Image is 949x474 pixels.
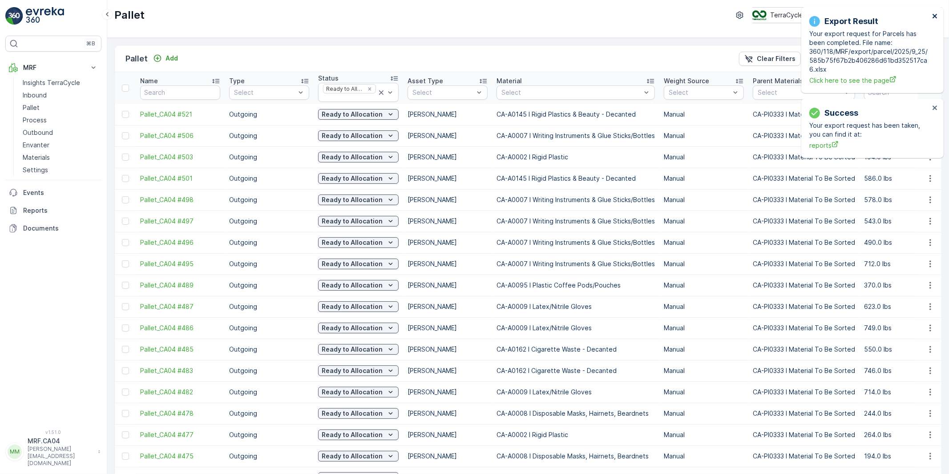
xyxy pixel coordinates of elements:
[234,88,295,97] p: Select
[497,345,655,354] p: CA-A0162 I Cigarette Waste - Decanted
[408,238,488,247] p: [PERSON_NAME]
[497,366,655,375] p: CA-A0162 I Cigarette Waste - Decanted
[412,88,474,97] p: Select
[5,59,101,77] button: MRF
[23,224,98,233] p: Documents
[318,280,399,291] button: Ready to Allocation
[497,153,655,162] p: CA-A0002 I Rigid Plastic
[932,12,938,21] button: close
[23,63,84,72] p: MRF
[140,281,220,290] span: Pallet_CA04 #489
[408,131,488,140] p: [PERSON_NAME]
[122,132,129,139] div: Toggle Row Selected
[140,238,220,247] a: Pallet_CA04 #496
[753,324,855,332] p: CA-PI0333 I Material To Be Sorted
[86,40,95,47] p: ⌘B
[140,452,220,461] span: Pallet_CA04 #475
[497,452,655,461] p: CA-A0008 I Disposable Masks, Hairnets, Beardnets
[497,174,655,183] p: CA-A0145 I Rigid Plastics & Beauty - Decanted
[664,238,744,247] p: Manual
[322,366,383,375] p: Ready to Allocation
[864,366,944,375] p: 746.0 lbs
[753,452,855,461] p: CA-PI0333 I Material To Be Sorted
[322,388,383,397] p: Ready to Allocation
[323,85,364,93] div: Ready to Allocation
[864,388,944,397] p: 714.0 lbs
[229,110,309,119] p: Outgoing
[23,116,47,125] p: Process
[229,366,309,375] p: Outgoing
[229,324,309,332] p: Outgoing
[140,259,220,268] a: Pallet_CA04 #495
[23,206,98,215] p: Reports
[318,74,339,83] p: Status
[23,103,40,112] p: Pallet
[318,408,399,419] button: Ready to Allocation
[5,429,101,435] span: v 1.51.0
[5,219,101,237] a: Documents
[408,153,488,162] p: [PERSON_NAME]
[5,437,101,467] button: MMMRF.CA04[PERSON_NAME][EMAIL_ADDRESS][DOMAIN_NAME]
[229,388,309,397] p: Outgoing
[140,195,220,204] a: Pallet_CA04 #498
[824,107,858,119] p: Success
[318,259,399,269] button: Ready to Allocation
[753,281,855,290] p: CA-PI0333 I Material To Be Sorted
[28,446,93,467] p: [PERSON_NAME][EMAIL_ADDRESS][DOMAIN_NAME]
[864,430,944,439] p: 264.0 lbs
[5,184,101,202] a: Events
[229,153,309,162] p: Outgoing
[497,430,655,439] p: CA-A0002 I Rigid Plastic
[322,110,383,119] p: Ready to Allocation
[122,196,129,203] div: Toggle Row Selected
[23,141,49,150] p: Envanter
[318,344,399,355] button: Ready to Allocation
[122,324,129,332] div: Toggle Row Selected
[408,409,488,418] p: [PERSON_NAME]
[318,109,399,120] button: Ready to Allocation
[497,388,655,397] p: CA-A0009 I Latex/Nitrile Gloves
[140,77,158,85] p: Name
[864,238,944,247] p: 490.0 lbs
[140,388,220,397] a: Pallet_CA04 #482
[122,431,129,438] div: Toggle Row Selected
[125,53,148,65] p: Pallet
[809,29,929,74] p: Your export request for Parcels has been completed. File name: 360/118/MRF/export/parcel/2025/9_2...
[322,281,383,290] p: Ready to Allocation
[23,166,48,174] p: Settings
[408,366,488,375] p: [PERSON_NAME]
[229,238,309,247] p: Outgoing
[497,131,655,140] p: CA-A0007 I Writing Instruments & Glue Sticks/Bottles
[408,388,488,397] p: [PERSON_NAME]
[23,91,47,100] p: Inbound
[664,388,744,397] p: Manual
[408,345,488,354] p: [PERSON_NAME]
[318,429,399,440] button: Ready to Allocation
[229,345,309,354] p: Outgoing
[497,238,655,247] p: CA-A0007 I Writing Instruments & Glue Sticks/Bottles
[8,445,22,459] div: MM
[23,153,50,162] p: Materials
[23,188,98,197] p: Events
[497,281,655,290] p: CA-A0095 I Plastic Coffee Pods/Pouches
[229,195,309,204] p: Outgoing
[664,217,744,226] p: Manual
[322,302,383,311] p: Ready to Allocation
[497,217,655,226] p: CA-A0007 I Writing Instruments & Glue Sticks/Bottles
[664,409,744,418] p: Manual
[19,151,101,164] a: Materials
[824,15,878,28] p: Export Result
[140,345,220,354] a: Pallet_CA04 #485
[864,324,944,332] p: 749.0 lbs
[140,153,220,162] a: Pallet_CA04 #503
[322,259,383,268] p: Ready to Allocation
[140,324,220,332] a: Pallet_CA04 #486
[318,194,399,205] button: Ready to Allocation
[752,7,942,23] button: TerraCycle- CA04-[GEOGRAPHIC_DATA] MRF(-05:00)
[140,110,220,119] span: Pallet_CA04 #521
[864,259,944,268] p: 712.0 lbs
[19,139,101,151] a: Envanter
[408,430,488,439] p: [PERSON_NAME]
